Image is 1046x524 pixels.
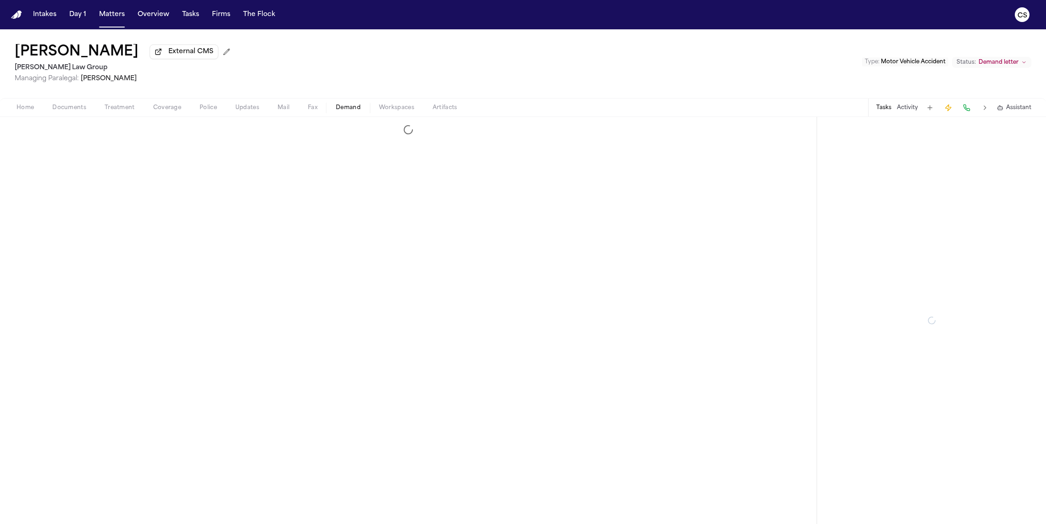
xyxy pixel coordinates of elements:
span: Demand letter [979,59,1018,66]
button: Activity [897,104,918,111]
span: External CMS [168,47,213,56]
span: Assistant [1006,104,1031,111]
span: Motor Vehicle Accident [881,59,946,65]
span: Coverage [153,104,181,111]
button: Edit matter name [15,44,139,61]
span: Demand [336,104,361,111]
span: Home [17,104,34,111]
button: Firms [208,6,234,23]
span: Status: [957,59,976,66]
button: The Flock [239,6,279,23]
span: Police [200,104,217,111]
span: Managing Paralegal: [15,75,79,82]
button: Matters [95,6,128,23]
span: Workspaces [379,104,414,111]
span: Updates [235,104,259,111]
img: Finch Logo [11,11,22,19]
span: Documents [52,104,86,111]
button: Add Task [924,101,936,114]
h2: [PERSON_NAME] Law Group [15,62,234,73]
button: Edit Type: Motor Vehicle Accident [862,57,948,66]
button: Tasks [876,104,891,111]
span: Mail [278,104,289,111]
span: Artifacts [433,104,457,111]
button: Change status from Demand letter [952,57,1031,68]
span: Treatment [105,104,135,111]
a: Home [11,11,22,19]
span: Fax [308,104,317,111]
button: External CMS [150,44,218,59]
button: Overview [134,6,173,23]
span: [PERSON_NAME] [81,75,137,82]
span: Type : [865,59,879,65]
button: Tasks [178,6,203,23]
button: Assistant [997,104,1031,111]
button: Day 1 [66,6,90,23]
button: Make a Call [960,101,973,114]
button: Intakes [29,6,60,23]
h1: [PERSON_NAME] [15,44,139,61]
button: Create Immediate Task [942,101,955,114]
